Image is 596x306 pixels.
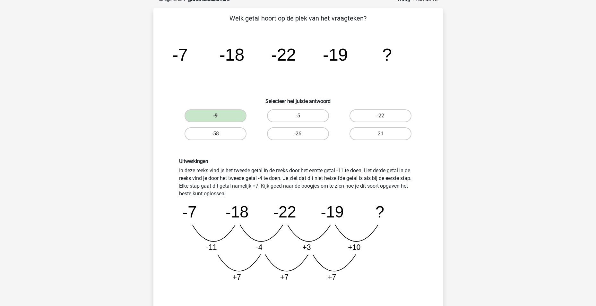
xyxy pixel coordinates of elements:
label: 21 [350,127,411,140]
h6: Selecteer het juiste antwoord [164,93,433,104]
div: In deze reeks vind je het tweede getal in de reeks door het eerste getal -11 te doen. Het derde g... [174,158,422,287]
tspan: -19 [323,45,348,64]
tspan: +10 [348,243,360,251]
tspan: -18 [219,45,244,64]
tspan: -7 [172,45,188,64]
tspan: ? [382,45,392,64]
h6: Uitwerkingen [179,158,417,164]
tspan: +7 [280,273,289,281]
tspan: -11 [206,243,217,251]
label: -26 [267,127,329,140]
tspan: +7 [328,273,336,281]
label: -58 [185,127,246,140]
tspan: -4 [256,243,263,251]
label: -9 [185,109,246,122]
tspan: -18 [226,203,248,221]
label: -5 [267,109,329,122]
tspan: ? [376,203,384,221]
tspan: -22 [271,45,296,64]
tspan: -22 [273,203,296,221]
tspan: -7 [182,203,196,221]
tspan: +7 [232,273,241,281]
p: Welk getal hoort op de plek van het vraagteken? [164,13,433,23]
tspan: -19 [321,203,343,221]
tspan: +3 [302,243,311,251]
label: -22 [350,109,411,122]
